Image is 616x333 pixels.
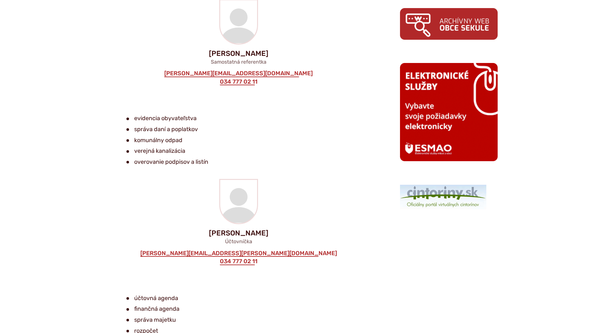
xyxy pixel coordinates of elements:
a: [PERSON_NAME][EMAIL_ADDRESS][PERSON_NAME][DOMAIN_NAME] [140,250,338,257]
a: 034 777 02 11 [219,258,258,265]
li: komunálny odpad [126,136,348,145]
img: 1.png [400,185,486,209]
p: Samostatná referentka [108,59,369,65]
img: archiv.png [400,8,498,39]
li: správa majetku [126,315,348,325]
li: verejná kanalizácia [126,146,348,156]
li: finančná agenda [126,304,348,314]
p: Účtovníčka [108,238,369,245]
li: účtovná agenda [126,294,348,303]
img: esmao_sekule_b.png [400,63,498,161]
li: evidencia obyvateľstva [126,114,348,123]
a: [PERSON_NAME][EMAIL_ADDRESS][DOMAIN_NAME] [164,70,313,77]
p: [PERSON_NAME] [108,50,369,57]
p: [PERSON_NAME] [108,229,369,237]
a: 034 777 02 11 [219,78,258,86]
li: správa daní a poplatkov [126,125,348,134]
li: overovanie podpisov a listín [126,157,348,167]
